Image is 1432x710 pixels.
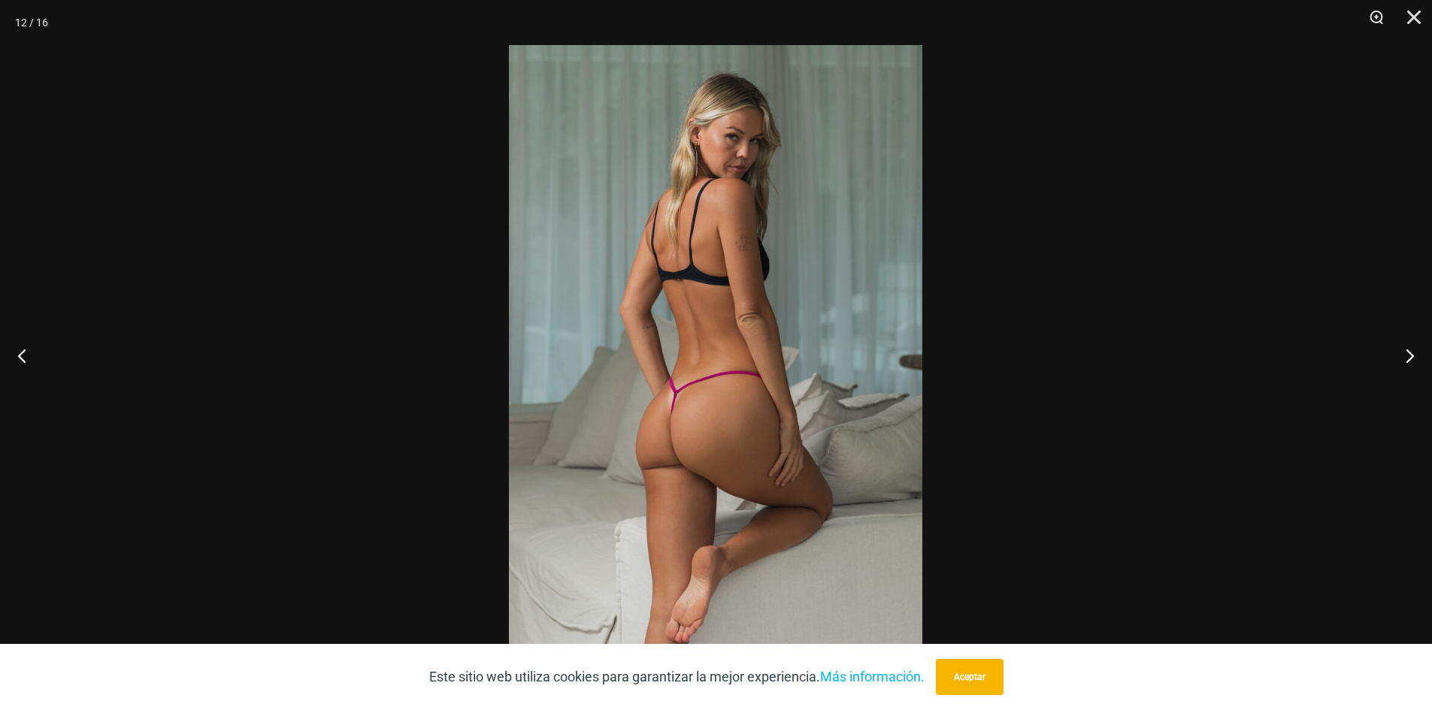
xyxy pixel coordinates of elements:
[954,672,985,682] font: Aceptar
[509,45,922,665] img: Tanga Indiana Azul Rosa 6064 10
[15,17,48,29] font: 12 / 16
[820,669,925,684] a: Más información.
[936,659,1004,695] button: Aceptar
[1376,318,1432,393] button: Próximo
[429,669,820,684] font: Este sitio web utiliza cookies para garantizar la mejor experiencia.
